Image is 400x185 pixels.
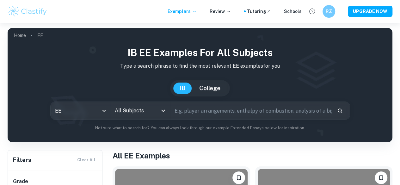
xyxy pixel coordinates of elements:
button: Help and Feedback [307,6,317,17]
p: Type a search phrase to find the most relevant EE examples for you [13,62,387,70]
p: Review [210,8,231,15]
a: Home [14,31,26,40]
button: UPGRADE NOW [348,6,392,17]
button: IB [173,83,192,94]
a: Schools [284,8,302,15]
h1: IB EE examples for all subjects [13,46,387,60]
p: Not sure what to search for? You can always look through our example Extended Essays below for in... [13,125,387,131]
button: Search [335,105,345,116]
button: Bookmark [232,171,245,184]
h6: RZ [325,8,333,15]
a: Tutoring [247,8,271,15]
p: Exemplars [168,8,197,15]
input: E.g. player arrangements, enthalpy of combustion, analysis of a big city... [170,102,332,120]
img: profile cover [8,28,392,142]
button: Bookmark [375,171,387,184]
h1: All EE Examples [113,150,392,161]
button: College [193,83,227,94]
button: RZ [323,5,335,18]
p: EE [37,32,43,39]
div: EE [51,102,110,120]
h6: Filters [13,156,31,164]
img: Clastify logo [8,5,48,18]
button: Open [159,106,168,115]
